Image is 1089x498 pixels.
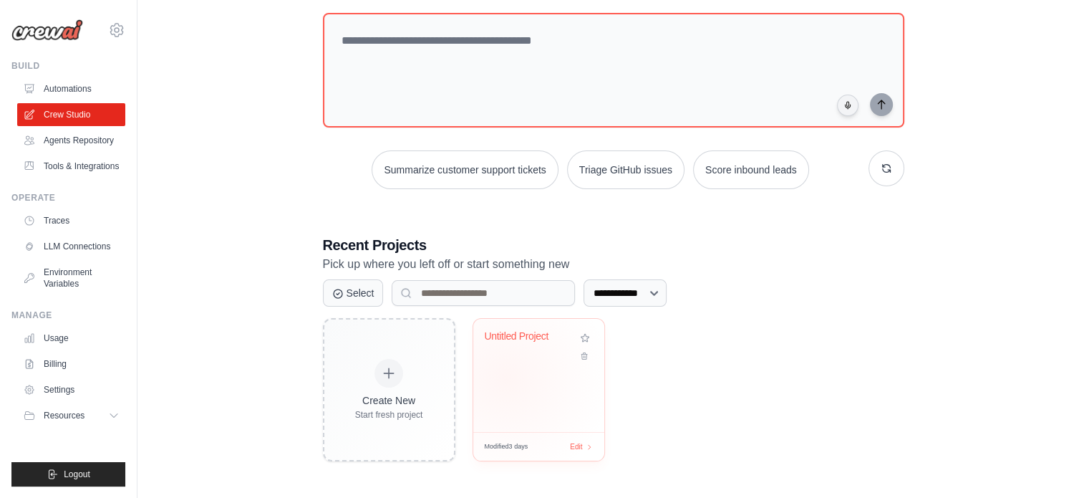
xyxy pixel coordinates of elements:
span: Modified 3 days [485,442,528,452]
div: Create New [355,393,423,408]
button: Triage GitHub issues [567,150,684,189]
span: Resources [44,410,84,421]
p: Pick up where you left off or start something new [323,255,904,274]
span: Edit [570,441,582,452]
button: Delete project [577,349,593,363]
span: Logout [64,469,90,480]
a: Tools & Integrations [17,155,125,178]
img: Logo [11,19,83,41]
div: Untitled Project [485,330,571,343]
h3: Recent Projects [323,235,904,255]
div: Manage [11,310,125,321]
div: Start fresh project [355,409,423,421]
a: LLM Connections [17,235,125,258]
button: Click to speak your automation idea [837,95,858,116]
a: Settings [17,378,125,401]
a: Crew Studio [17,103,125,126]
button: Add to favorites [577,330,593,346]
a: Agents Repository [17,129,125,152]
a: Billing [17,353,125,375]
button: Select [323,279,384,307]
button: Score inbound leads [693,150,809,189]
button: Resources [17,404,125,427]
button: Get new suggestions [868,150,904,186]
a: Automations [17,77,125,100]
button: Logout [11,462,125,487]
div: Build [11,60,125,72]
button: Summarize customer support tickets [372,150,558,189]
a: Environment Variables [17,261,125,295]
a: Traces [17,209,125,232]
a: Usage [17,327,125,350]
div: Operate [11,192,125,203]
